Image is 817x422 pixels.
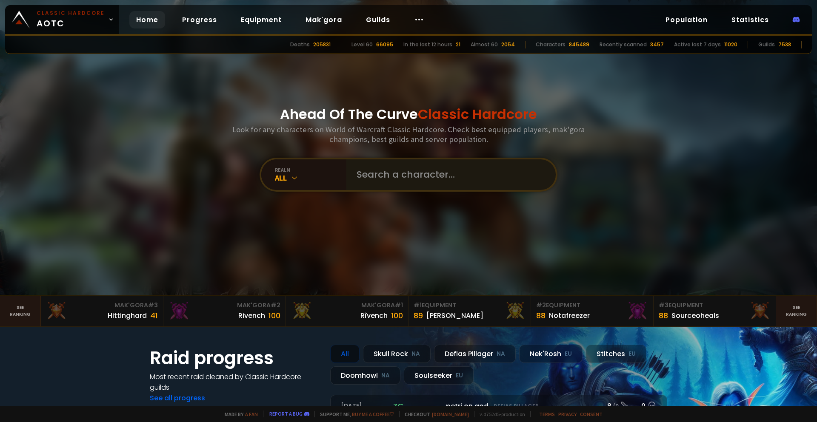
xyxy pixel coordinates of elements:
a: Home [129,11,165,28]
a: Mak'Gora#1Rîvench100 [286,296,408,326]
a: a fan [245,411,258,417]
small: EU [628,350,636,358]
div: Defias Pillager [434,345,516,363]
div: Rîvench [360,310,388,321]
small: EU [565,350,572,358]
div: 41 [150,310,158,321]
a: Privacy [558,411,577,417]
a: Population [659,11,714,28]
a: Buy me a coffee [352,411,394,417]
div: Characters [536,41,566,48]
div: 21 [456,41,460,48]
div: Deaths [290,41,310,48]
div: Mak'Gora [291,301,403,310]
div: 2054 [501,41,515,48]
span: Checkout [399,411,469,417]
a: #3Equipment88Sourceoheals [654,296,776,326]
div: In the last 12 hours [403,41,452,48]
div: 845489 [569,41,589,48]
span: # 3 [148,301,158,309]
input: Search a character... [351,159,546,190]
div: Soulseeker [404,366,474,385]
a: Classic HardcoreAOTC [5,5,119,34]
div: 100 [391,310,403,321]
a: Terms [539,411,555,417]
div: All [330,345,360,363]
a: Equipment [234,11,289,28]
div: Equipment [536,301,648,310]
span: # 3 [659,301,668,309]
a: Progress [175,11,224,28]
h3: Look for any characters on World of Warcraft Classic Hardcore. Check best equipped players, mak'g... [229,125,588,144]
div: Active last 7 days [674,41,721,48]
a: Mak'Gora#3Hittinghard41 [41,296,163,326]
small: NA [381,371,390,380]
h1: Ahead Of The Curve [280,104,537,125]
div: Sourceoheals [671,310,719,321]
div: Skull Rock [363,345,431,363]
span: Support me, [314,411,394,417]
h1: Raid progress [150,345,320,371]
span: # 1 [414,301,422,309]
div: 66095 [376,41,393,48]
div: All [275,173,346,183]
a: Seeranking [776,296,817,326]
div: 11020 [724,41,737,48]
a: [DOMAIN_NAME] [432,411,469,417]
div: Notafreezer [549,310,590,321]
span: # 1 [395,301,403,309]
a: Mak'Gora#2Rivench100 [163,296,286,326]
div: Rivench [238,310,265,321]
div: 88 [536,310,546,321]
div: Stitches [586,345,646,363]
div: Equipment [659,301,771,310]
div: Mak'Gora [169,301,280,310]
small: NA [497,350,505,358]
div: Recently scanned [600,41,647,48]
div: 205831 [313,41,331,48]
div: Doomhowl [330,366,400,385]
span: Classic Hardcore [418,105,537,124]
div: Equipment [414,301,526,310]
a: See all progress [150,393,205,403]
a: Statistics [725,11,776,28]
div: Mak'Gora [46,301,158,310]
span: # 2 [271,301,280,309]
div: Guilds [758,41,775,48]
small: NA [411,350,420,358]
div: 88 [659,310,668,321]
a: Consent [580,411,603,417]
span: # 2 [536,301,546,309]
div: 89 [414,310,423,321]
div: 7538 [778,41,791,48]
span: AOTC [37,9,105,30]
div: Nek'Rosh [519,345,583,363]
div: realm [275,167,346,173]
small: Classic Hardcore [37,9,105,17]
div: Level 60 [351,41,373,48]
a: Report a bug [269,411,303,417]
a: #2Equipment88Notafreezer [531,296,654,326]
a: [DATE]zgpetri on godDefias Pillager8 /90 [330,395,667,417]
small: EU [456,371,463,380]
a: #1Equipment89[PERSON_NAME] [408,296,531,326]
span: v. d752d5 - production [474,411,525,417]
div: 100 [269,310,280,321]
div: Hittinghard [108,310,147,321]
div: 3457 [650,41,664,48]
div: [PERSON_NAME] [426,310,483,321]
span: Made by [220,411,258,417]
a: Mak'gora [299,11,349,28]
div: Almost 60 [471,41,498,48]
a: Guilds [359,11,397,28]
h4: Most recent raid cleaned by Classic Hardcore guilds [150,371,320,393]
